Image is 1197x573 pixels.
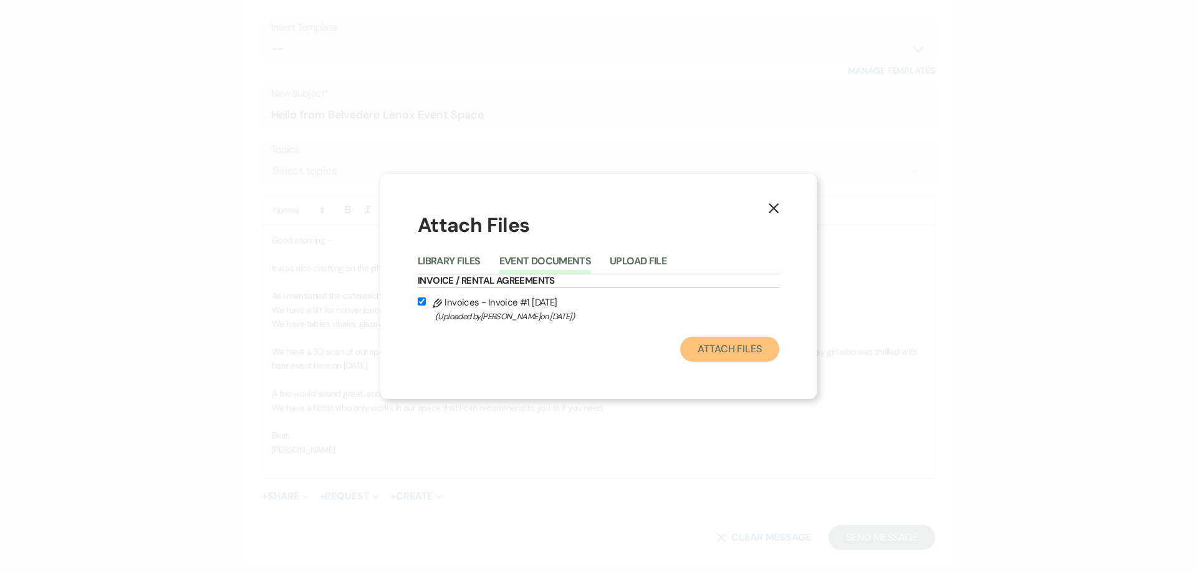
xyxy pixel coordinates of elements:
h1: Attach Files [418,211,779,239]
button: Upload File [610,256,666,274]
h6: Invoice / Rental Agreements [418,274,779,288]
button: Attach Files [680,337,779,362]
span: (Uploaded by [PERSON_NAME] on [DATE] ) [435,309,779,324]
input: Invoices - Invoice #1 [DATE](Uploaded by[PERSON_NAME]on [DATE]) [418,297,426,306]
button: Library Files [418,256,481,274]
button: Event Documents [499,256,591,274]
label: Invoices - Invoice #1 [DATE] [418,294,779,324]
